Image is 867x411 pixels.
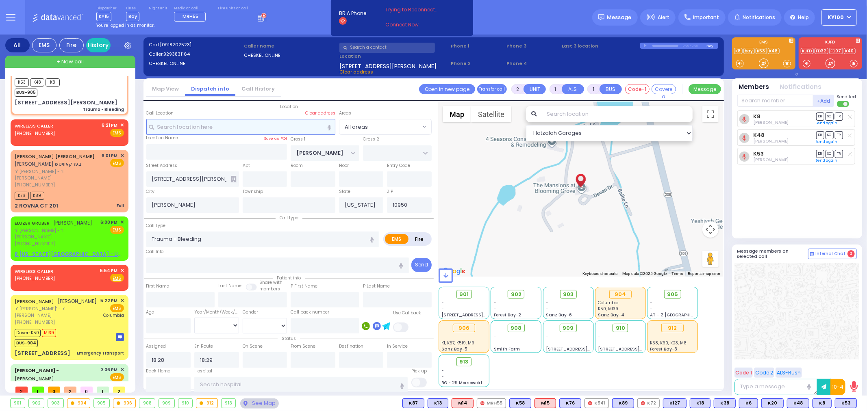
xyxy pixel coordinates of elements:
[120,297,124,304] span: ✕
[598,334,600,340] span: -
[835,150,843,158] span: TR
[15,298,54,305] a: [PERSON_NAME]
[339,43,435,53] input: Search a contact
[739,398,758,408] div: BLS
[442,374,444,380] span: -
[305,110,335,117] label: Clear address
[345,123,368,131] span: All areas
[737,95,813,107] input: Search member
[826,112,834,120] span: SO
[753,113,761,119] a: K8
[30,192,44,200] span: K89
[194,368,212,374] label: Hospital
[48,399,63,408] div: 903
[419,84,475,94] a: Open in new page
[30,78,44,87] span: K48
[471,106,511,122] button: Show satellite imagery
[218,6,248,11] label: Fire units on call
[754,368,774,378] button: Code 2
[291,162,303,169] label: Room
[837,100,850,108] label: Turn off text
[732,40,795,46] label: EMS
[102,122,118,128] span: 6:21 PM
[598,340,600,346] span: -
[835,131,843,139] span: TR
[402,398,424,408] div: BLS
[506,60,559,67] span: Phone 4
[598,14,604,20] img: message.svg
[339,162,349,169] label: Floor
[598,346,675,352] span: [STREET_ADDRESS][PERSON_NAME]
[546,312,572,318] span: Sanz Bay-6
[235,85,281,93] a: Call History
[393,310,421,316] label: Use Callback
[110,159,124,167] span: EMS
[816,121,838,125] a: Send again
[441,266,467,277] img: Google
[588,401,592,405] img: red-radio-icon.svg
[585,398,609,408] div: K541
[816,112,824,120] span: DR
[15,168,99,182] span: ר' [PERSON_NAME] - ר' [PERSON_NAME]
[494,346,520,352] span: Smith Farm
[815,48,828,54] a: FD32
[689,84,721,94] button: Message
[113,227,122,233] u: EMS
[428,398,448,408] div: K13
[641,401,645,405] img: red-radio-icon.svg
[816,150,824,158] span: DR
[612,398,634,408] div: K89
[339,119,420,134] span: All areas
[80,387,93,393] span: 0
[160,41,191,48] span: [0918202523]
[562,43,640,50] label: Last 3 location
[339,53,448,60] label: Location
[46,78,60,87] span: K8
[600,84,622,94] button: BUS
[546,340,548,346] span: -
[29,399,44,408] div: 902
[598,300,619,306] span: Columbia
[149,41,241,48] label: Cad:
[5,38,30,52] div: All
[15,319,55,325] span: [PHONE_NUMBER]
[15,329,41,337] span: Driver-K50
[650,300,653,306] span: -
[616,324,625,332] span: 910
[77,350,124,356] div: Emergency Transport
[56,58,84,66] span: + New call
[734,48,743,54] a: K8
[103,312,124,318] span: Columbia
[808,249,857,259] button: Internal Chat 0
[146,309,154,316] label: Age
[702,106,719,122] button: Toggle fullscreen view
[196,399,217,408] div: 912
[598,312,624,318] span: Sanz Bay-4
[15,99,117,107] div: [STREET_ADDRESS][PERSON_NAME]
[546,334,548,340] span: -
[339,119,432,134] span: All areas
[830,379,845,395] button: 10-4
[753,157,789,163] span: Hershel Lowy
[278,335,300,342] span: Status
[787,398,809,408] div: BLS
[15,78,29,87] span: K53
[159,399,174,408] div: 909
[58,298,97,305] span: [PERSON_NAME]
[15,89,37,97] span: BUS-905
[276,104,302,110] span: Location
[116,333,124,341] img: message-box.svg
[761,398,784,408] div: BLS
[32,387,44,393] span: 1
[813,398,832,408] div: BLS
[259,286,280,292] span: members
[339,69,373,75] span: Clear address
[816,139,838,144] a: Send again
[442,306,444,312] span: -
[385,21,450,28] a: Connect Now
[559,398,581,408] div: K76
[218,283,241,289] label: Last Name
[339,343,363,350] label: Destination
[826,150,834,158] span: SO
[387,162,410,169] label: Entry Code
